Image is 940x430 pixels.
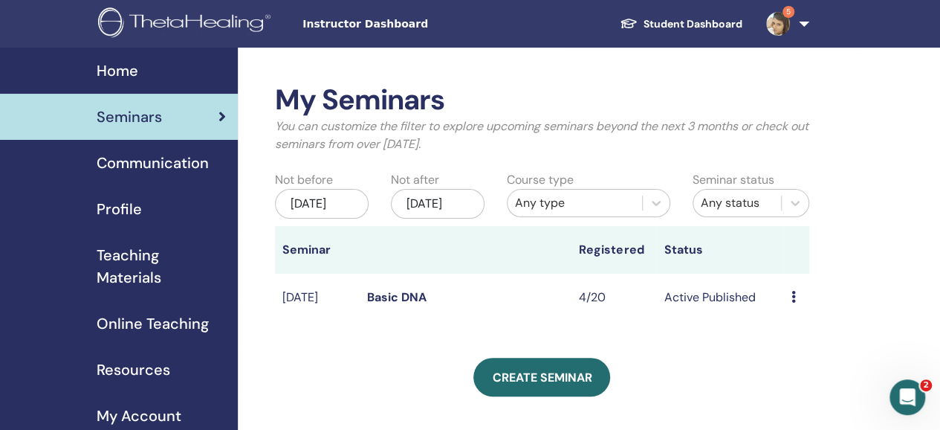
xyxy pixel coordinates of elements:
span: My Account [97,405,181,427]
img: logo.png [98,7,276,41]
label: Not after [391,171,439,189]
p: You can customize the filter to explore upcoming seminars beyond the next 3 months or check out s... [275,118,809,153]
img: graduation-cap-white.svg [620,17,638,30]
h2: My Seminars [275,83,809,118]
span: Teaching Materials [97,244,226,289]
span: 5 [782,6,794,18]
div: Any type [515,194,635,212]
a: Basic DNA [367,289,427,305]
span: 2 [920,379,932,391]
div: [DATE] [275,189,369,219]
span: Online Teaching [97,312,209,335]
a: Create seminar [473,358,610,397]
span: Create seminar [492,370,591,385]
td: 4/20 [571,274,656,322]
iframe: Intercom live chat [889,379,925,415]
th: Status [656,226,783,274]
span: Profile [97,198,142,220]
span: Seminars [97,106,162,128]
label: Course type [507,171,574,189]
span: Home [97,60,138,82]
th: Registered [571,226,656,274]
img: default.jpg [766,12,790,36]
div: [DATE] [391,189,484,219]
span: Instructor Dashboard [302,16,525,32]
div: Any status [701,194,774,212]
span: Communication [97,152,209,174]
td: [DATE] [275,274,360,322]
a: Student Dashboard [608,10,754,38]
td: Active Published [656,274,783,322]
label: Not before [275,171,333,189]
label: Seminar status [693,171,774,189]
th: Seminar [275,226,360,274]
span: Resources [97,359,170,381]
